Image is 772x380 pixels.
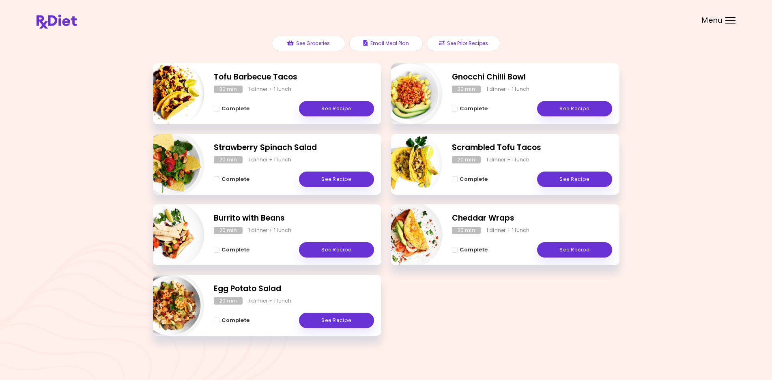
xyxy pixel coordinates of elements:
[214,283,374,295] h2: Egg Potato Salad
[214,213,374,224] h2: Burrito with Beans
[214,174,249,184] button: Complete - Strawberry Spinach Salad
[375,201,443,268] img: Info - Cheddar Wraps
[248,297,292,305] div: 1 dinner + 1 lunch
[214,156,243,163] div: 20 min
[299,242,374,258] a: See Recipe - Burrito with Beans
[37,15,77,29] img: RxDiet
[221,105,249,112] span: Complete
[452,104,488,114] button: Complete - Gnocchi Chilli Bowl
[537,101,612,116] a: See Recipe - Gnocchi Chilli Bowl
[214,245,249,255] button: Complete - Burrito with Beans
[299,313,374,328] a: See Recipe - Egg Potato Salad
[221,176,249,182] span: Complete
[486,86,530,93] div: 1 dinner + 1 lunch
[137,60,204,127] img: Info - Tofu Barbecue Tacos
[452,71,612,83] h2: Gnocchi Chilli Bowl
[537,172,612,187] a: See Recipe - Scrambled Tofu Tacos
[299,172,374,187] a: See Recipe - Strawberry Spinach Salad
[452,227,481,234] div: 20 min
[214,297,243,305] div: 20 min
[460,247,488,253] span: Complete
[452,156,481,163] div: 20 min
[214,86,243,93] div: 30 min
[299,101,374,116] a: See Recipe - Tofu Barbecue Tacos
[460,105,488,112] span: Complete
[221,317,249,324] span: Complete
[214,104,249,114] button: Complete - Tofu Barbecue Tacos
[137,272,204,339] img: Info - Egg Potato Salad
[214,71,374,83] h2: Tofu Barbecue Tacos
[248,86,292,93] div: 1 dinner + 1 lunch
[214,316,249,325] button: Complete - Egg Potato Salad
[137,201,204,268] img: Info - Burrito with Beans
[427,36,500,51] button: See Prior Recipes
[248,156,292,163] div: 1 dinner + 1 lunch
[452,174,488,184] button: Complete - Scrambled Tofu Tacos
[486,227,530,234] div: 1 dinner + 1 lunch
[221,247,249,253] span: Complete
[375,60,443,127] img: Info - Gnocchi Chilli Bowl
[375,131,443,198] img: Info - Scrambled Tofu Tacos
[702,17,723,24] span: Menu
[137,131,204,198] img: Info - Strawberry Spinach Salad
[486,156,530,163] div: 1 dinner + 1 lunch
[452,213,612,224] h2: Cheddar Wraps
[214,227,243,234] div: 20 min
[214,142,374,154] h2: Strawberry Spinach Salad
[272,36,345,51] button: See Groceries
[452,142,612,154] h2: Scrambled Tofu Tacos
[349,36,423,51] button: Email Meal Plan
[537,242,612,258] a: See Recipe - Cheddar Wraps
[248,227,292,234] div: 1 dinner + 1 lunch
[452,245,488,255] button: Complete - Cheddar Wraps
[460,176,488,182] span: Complete
[452,86,481,93] div: 20 min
